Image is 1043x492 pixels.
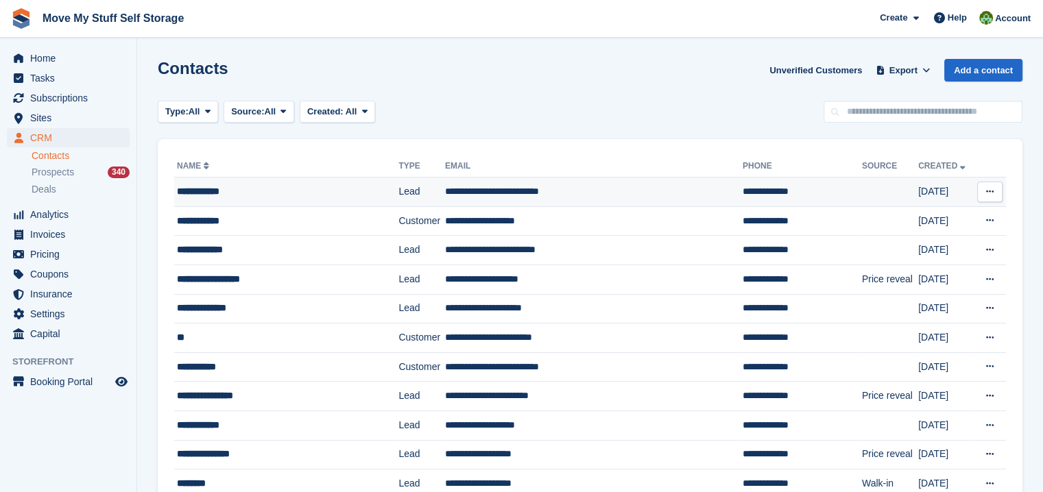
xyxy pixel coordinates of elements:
a: Name [177,161,212,171]
th: Type [398,156,445,177]
td: Price reveal [862,382,918,411]
a: menu [7,245,130,264]
a: menu [7,284,130,304]
span: Pricing [30,245,112,264]
a: menu [7,49,130,68]
td: Lead [398,236,445,265]
span: Create [880,11,907,25]
a: menu [7,225,130,244]
a: menu [7,205,130,224]
span: Storefront [12,355,136,369]
td: Customer [398,323,445,353]
a: menu [7,324,130,343]
span: Help [948,11,967,25]
td: Price reveal [862,440,918,469]
button: Created: All [300,101,375,123]
td: Customer [398,352,445,382]
a: menu [7,265,130,284]
td: Price reveal [862,265,918,294]
a: Contacts [32,149,130,162]
a: Deals [32,182,130,197]
span: Capital [30,324,112,343]
span: Tasks [30,69,112,88]
td: Lead [398,440,445,469]
span: Subscriptions [30,88,112,108]
td: [DATE] [918,177,974,207]
div: 340 [108,167,130,178]
span: All [346,106,357,116]
img: Joel Booth [979,11,993,25]
a: menu [7,128,130,147]
button: Source: All [224,101,294,123]
td: [DATE] [918,410,974,440]
span: Invoices [30,225,112,244]
a: Move My Stuff Self Storage [37,7,189,29]
a: menu [7,304,130,323]
td: [DATE] [918,236,974,265]
span: Export [889,64,918,77]
span: Analytics [30,205,112,224]
td: Lead [398,410,445,440]
td: [DATE] [918,352,974,382]
span: Booking Portal [30,372,112,391]
td: Lead [398,294,445,323]
span: All [265,105,276,119]
h1: Contacts [158,59,228,77]
span: Source: [231,105,264,119]
span: Insurance [30,284,112,304]
td: Customer [398,206,445,236]
img: stora-icon-8386f47178a22dfd0bd8f6a31ec36ba5ce8667c1dd55bd0f319d3a0aa187defe.svg [11,8,32,29]
span: Type: [165,105,189,119]
th: Source [862,156,918,177]
span: Coupons [30,265,112,284]
a: Unverified Customers [764,59,867,82]
button: Type: All [158,101,218,123]
button: Export [873,59,933,82]
th: Email [445,156,743,177]
span: Settings [30,304,112,323]
a: menu [7,69,130,88]
span: All [189,105,200,119]
span: Created: [307,106,344,116]
th: Phone [743,156,862,177]
a: Add a contact [944,59,1022,82]
span: Prospects [32,166,74,179]
td: Lead [398,382,445,411]
td: [DATE] [918,294,974,323]
td: [DATE] [918,206,974,236]
a: menu [7,108,130,127]
span: Home [30,49,112,68]
a: menu [7,88,130,108]
span: Deals [32,183,56,196]
span: Sites [30,108,112,127]
a: Preview store [113,373,130,390]
a: Prospects 340 [32,165,130,180]
span: CRM [30,128,112,147]
td: Lead [398,265,445,294]
td: [DATE] [918,440,974,469]
td: [DATE] [918,265,974,294]
td: Lead [398,177,445,207]
td: [DATE] [918,323,974,353]
a: menu [7,372,130,391]
span: Account [995,12,1031,25]
a: Created [918,161,968,171]
td: [DATE] [918,382,974,411]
